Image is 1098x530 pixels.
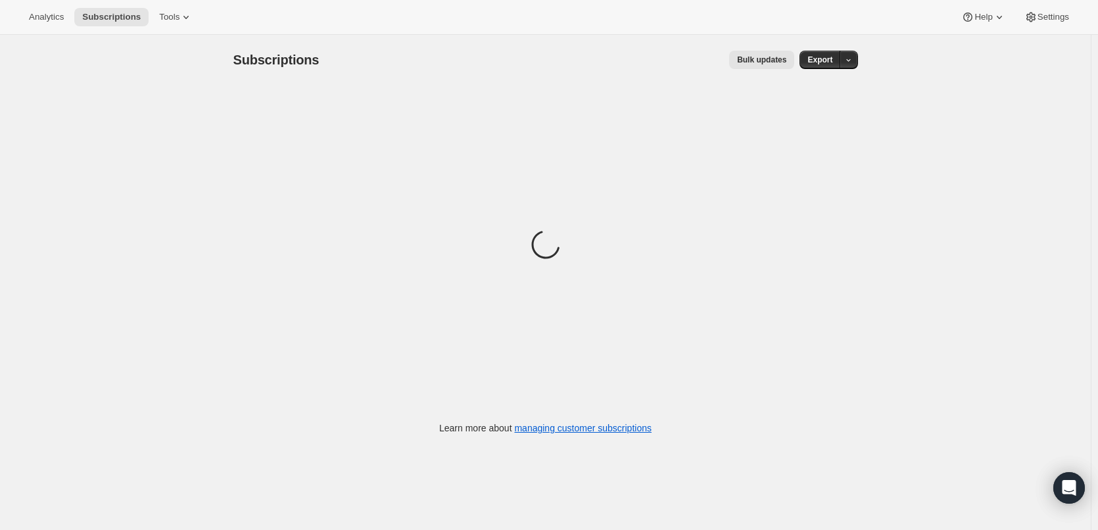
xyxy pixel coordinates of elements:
[737,55,786,65] span: Bulk updates
[800,51,840,69] button: Export
[974,12,992,22] span: Help
[1053,472,1085,504] div: Open Intercom Messenger
[159,12,179,22] span: Tools
[953,8,1013,26] button: Help
[1038,12,1069,22] span: Settings
[151,8,201,26] button: Tools
[1016,8,1077,26] button: Settings
[74,8,149,26] button: Subscriptions
[29,12,64,22] span: Analytics
[233,53,320,67] span: Subscriptions
[439,422,652,435] p: Learn more about
[21,8,72,26] button: Analytics
[729,51,794,69] button: Bulk updates
[82,12,141,22] span: Subscriptions
[807,55,832,65] span: Export
[514,423,652,433] a: managing customer subscriptions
